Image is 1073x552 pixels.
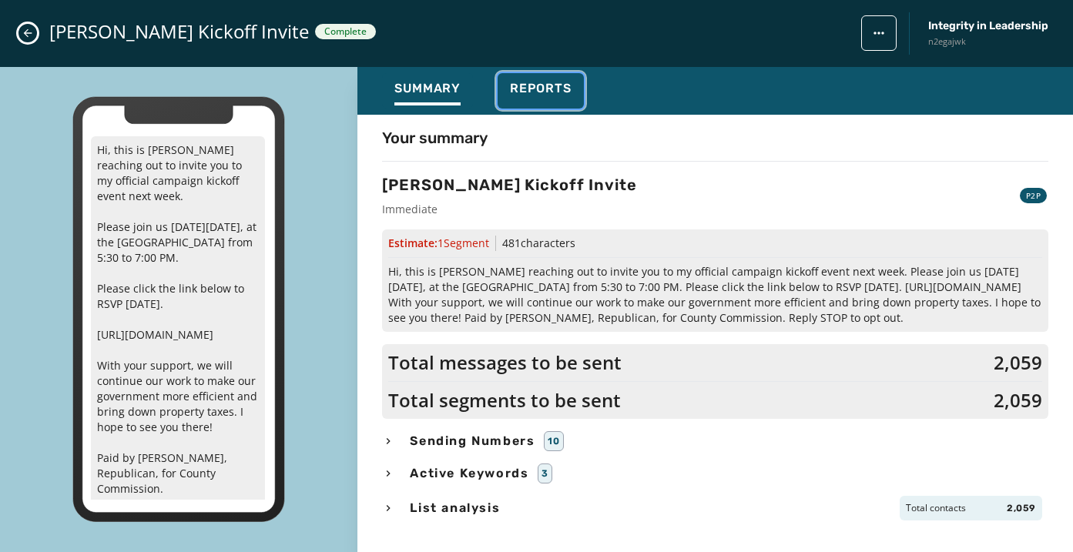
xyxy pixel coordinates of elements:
h4: Your summary [382,127,488,149]
button: broadcast action menu [861,15,897,51]
h3: [PERSON_NAME] Kickoff Invite [382,174,637,196]
button: Sending Numbers10 [382,431,1048,451]
span: Summary [394,81,461,96]
button: Active Keywords3 [382,463,1048,483]
span: Active Keywords [407,464,531,483]
span: Reports [510,81,572,96]
span: Hi, this is [PERSON_NAME] reaching out to invite you to my official campaign kickoff event next w... [388,264,1042,326]
div: 3 [538,463,552,483]
span: 481 characters [502,236,575,250]
span: Integrity in Leadership [928,18,1048,34]
span: Complete [324,25,367,38]
span: Total contacts [906,502,966,514]
span: 2,059 [994,350,1042,375]
span: Immediate [382,202,637,217]
div: 10 [544,431,563,451]
span: 1 Segment [438,236,489,250]
span: n2egajwk [928,35,1048,49]
span: Estimate: [388,236,489,251]
span: 2,059 [1007,502,1036,514]
button: List analysisTotal contacts2,059 [382,496,1048,520]
span: [PERSON_NAME] Kickoff Invite [49,19,309,44]
div: P2P [1020,188,1047,203]
span: List analysis [407,499,503,517]
button: Summary [382,73,473,109]
span: Total messages to be sent [388,350,622,375]
span: Sending Numbers [407,432,538,450]
span: 2,059 [994,388,1042,413]
button: Reports [498,73,584,109]
span: Total segments to be sent [388,388,621,413]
